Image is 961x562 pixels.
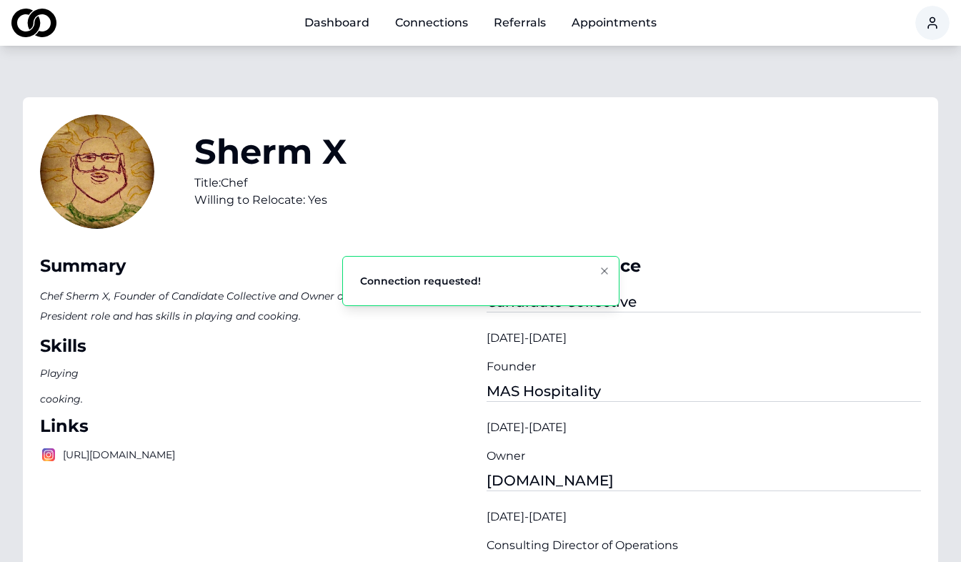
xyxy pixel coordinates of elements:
[487,419,922,436] div: [DATE] - [DATE]
[194,174,347,192] div: Title: Chef
[487,255,922,277] div: Work Experience
[11,9,56,37] img: logo
[487,508,922,526] div: [DATE] - [DATE]
[487,358,922,375] div: Founder
[40,446,57,463] img: logo
[487,448,922,465] div: Owner
[293,9,381,37] a: Dashboard
[482,9,557,37] a: Referrals
[40,286,475,326] p: Chef Sherm X, Founder of Candidate Collective and Owner of MAS Hospitality, seeks a President rol...
[560,9,668,37] a: Appointments
[293,9,668,37] nav: Main
[487,330,922,347] div: [DATE] - [DATE]
[384,9,479,37] a: Connections
[487,470,922,491] div: [DOMAIN_NAME]
[40,366,83,380] div: Playing
[360,274,481,288] div: Connection requested!
[40,335,475,358] div: Skills
[194,192,347,209] div: Willing to Relocate: Yes
[487,381,922,402] div: MAS Hospitality
[487,537,922,554] div: Consulting Director of Operations
[40,255,475,277] div: Summary
[487,292,922,312] div: Candidate Collective
[40,392,83,406] div: cooking.
[40,415,475,438] div: Links
[40,446,475,463] p: [URL][DOMAIN_NAME]
[40,114,154,229] img: ca9003bf-7ecc-45ff-9897-09b111227044-IMG_4996-profile_picture.jpeg
[194,134,347,169] h1: Sherm X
